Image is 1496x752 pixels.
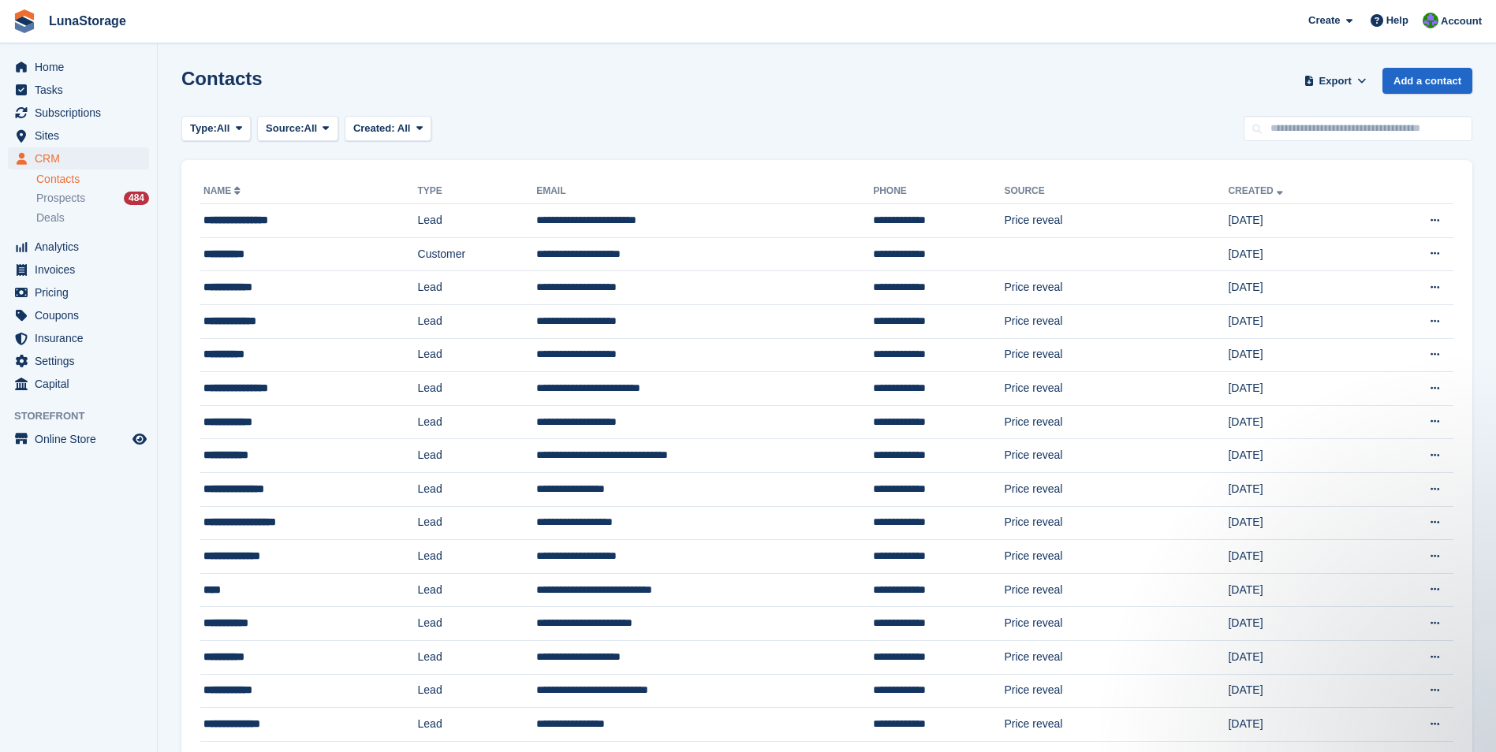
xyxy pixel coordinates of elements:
[35,236,129,258] span: Analytics
[35,102,129,124] span: Subscriptions
[1228,372,1371,406] td: [DATE]
[304,121,318,136] span: All
[1319,73,1352,89] span: Export
[35,125,129,147] span: Sites
[418,708,537,742] td: Lead
[1004,607,1228,641] td: Price reveal
[35,327,129,349] span: Insurance
[418,338,537,372] td: Lead
[8,428,149,450] a: menu
[418,573,537,607] td: Lead
[35,428,129,450] span: Online Store
[35,259,129,281] span: Invoices
[36,190,149,207] a: Prospects 484
[1004,304,1228,338] td: Price reveal
[1441,13,1482,29] span: Account
[35,56,129,78] span: Home
[1004,674,1228,708] td: Price reveal
[1228,237,1371,271] td: [DATE]
[418,607,537,641] td: Lead
[8,236,149,258] a: menu
[36,210,65,225] span: Deals
[1382,68,1472,94] a: Add a contact
[36,172,149,187] a: Contacts
[1004,405,1228,439] td: Price reveal
[1228,540,1371,574] td: [DATE]
[1004,372,1228,406] td: Price reveal
[418,179,537,204] th: Type
[8,102,149,124] a: menu
[35,79,129,101] span: Tasks
[35,373,129,395] span: Capital
[536,179,873,204] th: Email
[418,237,537,271] td: Customer
[418,674,537,708] td: Lead
[8,79,149,101] a: menu
[1004,338,1228,372] td: Price reveal
[8,350,149,372] a: menu
[1004,179,1228,204] th: Source
[418,640,537,674] td: Lead
[1004,540,1228,574] td: Price reveal
[8,281,149,303] a: menu
[217,121,230,136] span: All
[181,68,263,89] h1: Contacts
[190,121,217,136] span: Type:
[124,192,149,205] div: 484
[418,439,537,473] td: Lead
[14,408,157,424] span: Storefront
[1004,573,1228,607] td: Price reveal
[1228,674,1371,708] td: [DATE]
[418,405,537,439] td: Lead
[1004,506,1228,540] td: Price reveal
[8,125,149,147] a: menu
[8,373,149,395] a: menu
[1228,185,1285,196] a: Created
[8,304,149,326] a: menu
[203,185,244,196] a: Name
[1004,640,1228,674] td: Price reveal
[43,8,132,34] a: LunaStorage
[1228,472,1371,506] td: [DATE]
[1004,708,1228,742] td: Price reveal
[418,372,537,406] td: Lead
[1004,271,1228,305] td: Price reveal
[397,122,411,134] span: All
[8,259,149,281] a: menu
[1228,338,1371,372] td: [DATE]
[36,210,149,226] a: Deals
[1300,68,1370,94] button: Export
[1423,13,1438,28] img: Cathal Vaughan
[345,116,431,142] button: Created: All
[8,147,149,169] a: menu
[181,116,251,142] button: Type: All
[873,179,1004,204] th: Phone
[1228,607,1371,641] td: [DATE]
[1228,640,1371,674] td: [DATE]
[35,350,129,372] span: Settings
[1228,439,1371,473] td: [DATE]
[36,191,85,206] span: Prospects
[13,9,36,33] img: stora-icon-8386f47178a22dfd0bd8f6a31ec36ba5ce8667c1dd55bd0f319d3a0aa187defe.svg
[418,540,537,574] td: Lead
[8,327,149,349] a: menu
[35,281,129,303] span: Pricing
[1004,472,1228,506] td: Price reveal
[1308,13,1340,28] span: Create
[1228,304,1371,338] td: [DATE]
[1228,405,1371,439] td: [DATE]
[1386,13,1408,28] span: Help
[257,116,338,142] button: Source: All
[1228,708,1371,742] td: [DATE]
[35,147,129,169] span: CRM
[418,304,537,338] td: Lead
[8,56,149,78] a: menu
[130,430,149,449] a: Preview store
[1228,506,1371,540] td: [DATE]
[353,122,395,134] span: Created:
[1228,271,1371,305] td: [DATE]
[418,271,537,305] td: Lead
[418,472,537,506] td: Lead
[266,121,304,136] span: Source:
[1004,439,1228,473] td: Price reveal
